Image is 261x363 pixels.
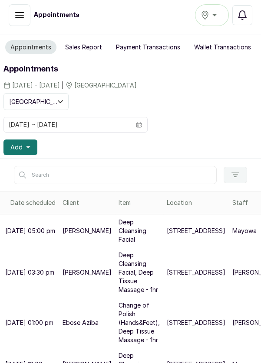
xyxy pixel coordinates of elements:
span: Add [10,143,23,152]
div: Date scheduled [10,198,56,207]
p: Deep Cleansing Facial, Deep Tissue Massage - 1hr [119,251,160,294]
div: Client [63,198,112,207]
p: Change of Polish (Hands&Feet), Deep Tissue Massage - 1hr [119,301,160,344]
input: Select date [4,117,131,132]
button: Add [3,139,37,155]
p: Deep Cleansing Facial [119,218,160,244]
svg: calendar [136,122,142,128]
button: Appointments [5,40,56,54]
p: [DATE] 05:00 pm [5,227,55,235]
button: Sales Report [60,40,107,54]
div: Item [119,198,160,207]
p: [STREET_ADDRESS] [167,268,225,277]
p: [STREET_ADDRESS] [167,227,225,235]
p: [DATE] 03:30 pm [5,268,54,277]
p: [PERSON_NAME] [63,268,112,277]
button: Wallet Transactions [189,40,256,54]
p: [DATE] 01:00 pm [5,318,53,327]
div: Location [167,198,225,207]
h1: Appointments [3,63,258,75]
span: | [62,81,64,90]
input: Search [14,166,217,184]
button: [GEOGRAPHIC_DATA] [3,93,69,110]
p: Mayowa [232,227,257,235]
p: Ebose Aziba [63,318,99,327]
span: [DATE] - [DATE] [12,81,60,90]
span: [GEOGRAPHIC_DATA] [74,81,137,90]
h1: Appointments [34,11,79,19]
p: [PERSON_NAME] [63,227,112,235]
p: [STREET_ADDRESS] [167,318,225,327]
button: Payment Transactions [111,40,185,54]
span: [GEOGRAPHIC_DATA] [9,97,58,106]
